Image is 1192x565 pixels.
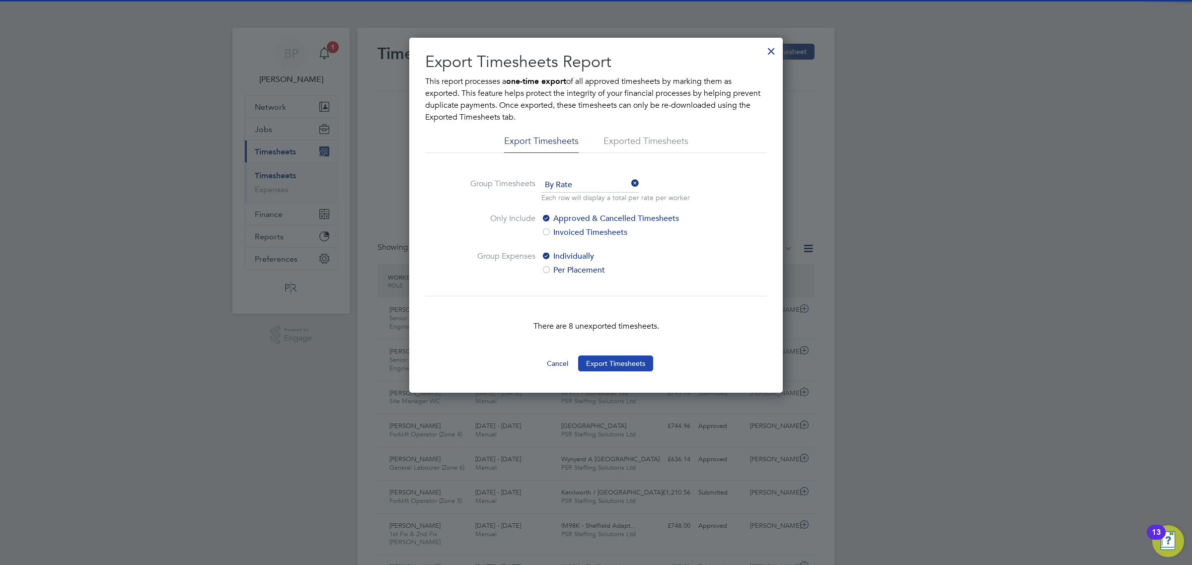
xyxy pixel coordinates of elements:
p: This report processes a of all approved timesheets by marking them as exported. This feature help... [425,75,767,123]
label: Group Expenses [461,250,535,276]
div: 13 [1152,532,1161,545]
p: Each row will display a total per rate per worker [541,193,690,203]
button: Open Resource Center, 13 new notifications [1152,525,1184,557]
button: Cancel [539,355,576,371]
li: Export Timesheets [504,135,579,153]
label: Individually [541,250,708,262]
label: Only Include [461,212,535,238]
span: By Rate [541,178,639,193]
p: There are 8 unexported timesheets. [425,320,767,332]
b: one-time export [506,76,566,86]
li: Exported Timesheets [603,135,688,153]
label: Invoiced Timesheets [541,226,708,238]
label: Approved & Cancelled Timesheets [541,212,708,224]
button: Export Timesheets [578,355,653,371]
label: Group Timesheets [461,178,535,201]
h2: Export Timesheets Report [425,52,767,72]
label: Per Placement [541,264,708,276]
